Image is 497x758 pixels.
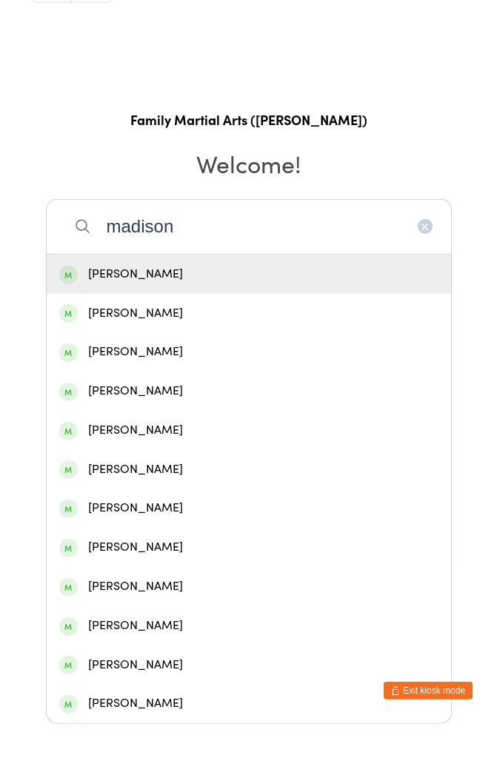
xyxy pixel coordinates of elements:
[46,233,452,288] input: Search
[59,376,438,396] div: [PERSON_NAME]
[59,455,438,474] div: [PERSON_NAME]
[59,728,438,748] div: [PERSON_NAME]
[59,611,438,631] div: [PERSON_NAME]
[15,181,482,214] h2: Welcome!
[384,716,473,734] button: Exit kiosk mode
[404,9,473,33] a: Check Out
[59,494,438,514] div: [PERSON_NAME]
[59,689,438,709] div: [PERSON_NAME]
[59,338,438,358] div: [PERSON_NAME]
[59,650,438,670] div: [PERSON_NAME]
[59,571,438,591] div: [PERSON_NAME]
[59,415,438,435] div: [PERSON_NAME]
[59,532,438,552] div: [PERSON_NAME]
[15,144,482,163] h1: Family Martial Arts ([PERSON_NAME])
[59,298,438,318] div: [PERSON_NAME]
